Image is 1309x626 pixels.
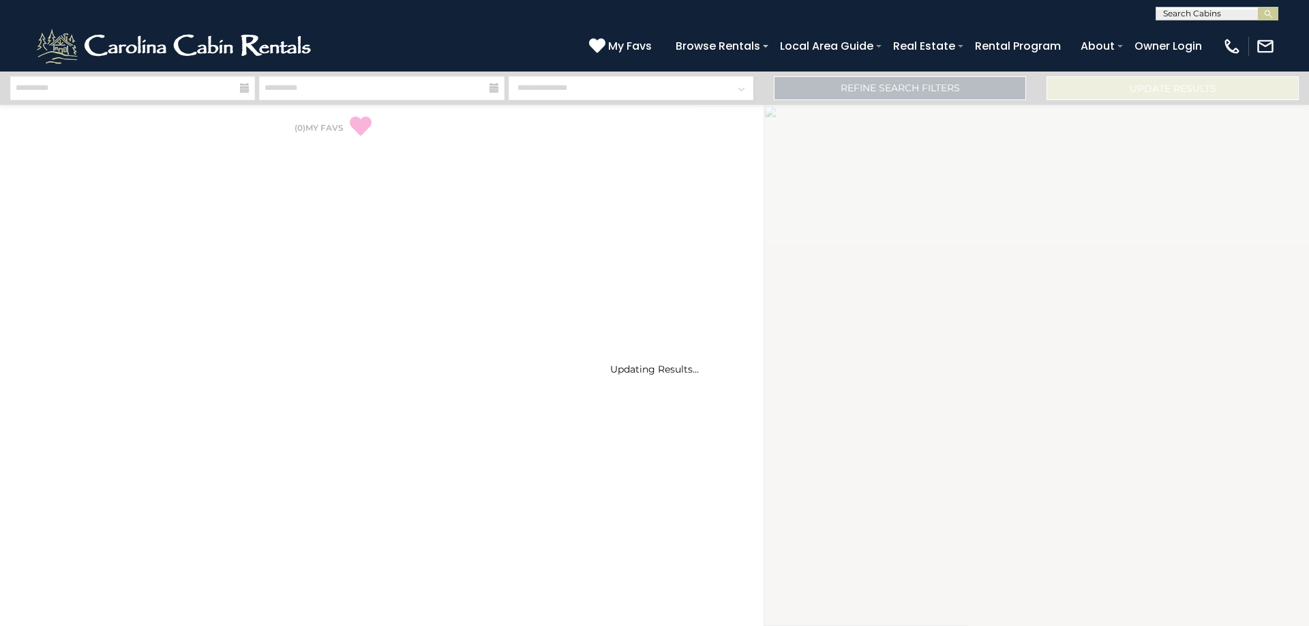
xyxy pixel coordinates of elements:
a: Rental Program [968,34,1068,58]
a: Local Area Guide [773,34,880,58]
a: Real Estate [886,34,962,58]
img: White-1-2.png [34,26,317,67]
span: My Favs [608,37,652,54]
img: mail-regular-white.png [1256,37,1275,56]
a: Owner Login [1128,34,1209,58]
img: phone-regular-white.png [1222,37,1242,56]
a: Browse Rentals [669,34,767,58]
a: About [1074,34,1122,58]
a: My Favs [589,37,655,55]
